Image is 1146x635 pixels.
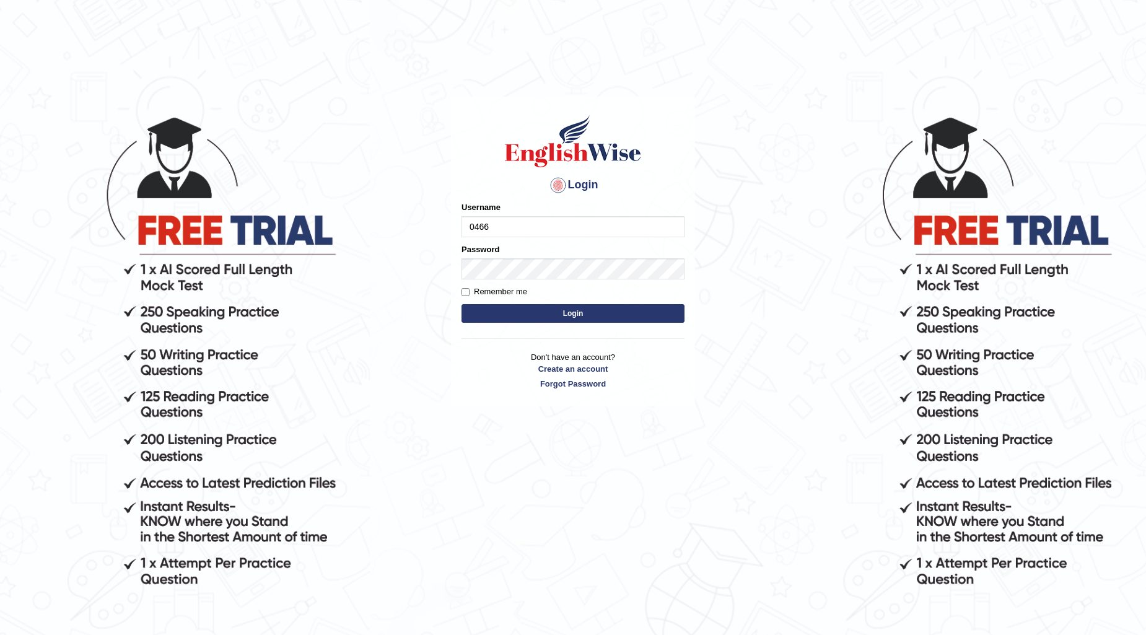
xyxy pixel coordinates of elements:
[461,288,470,296] input: Remember me
[461,378,685,390] a: Forgot Password
[461,286,527,298] label: Remember me
[502,113,644,169] img: Logo of English Wise sign in for intelligent practice with AI
[461,351,685,390] p: Don't have an account?
[461,175,685,195] h4: Login
[461,201,501,213] label: Username
[461,304,685,323] button: Login
[461,243,499,255] label: Password
[461,363,685,375] a: Create an account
